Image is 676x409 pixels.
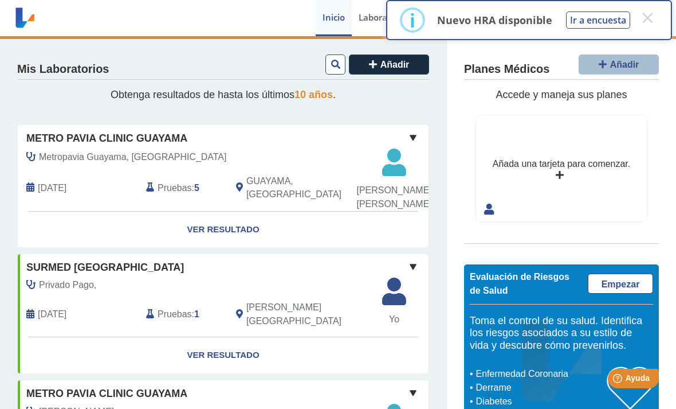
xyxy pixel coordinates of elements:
[137,173,227,202] div: :
[26,386,187,402] span: Metro Pavia Clinic Guayama
[464,63,549,76] h4: Planes Médicos
[38,181,66,195] span: 2025-08-23
[566,11,630,29] button: Ir a encuesta
[473,395,607,408] li: Diabetes
[246,301,368,328] span: Salinas, PR
[375,313,413,326] span: Yo
[158,307,191,321] span: Pruebas
[470,272,569,295] span: Evaluación de Riesgos de Salud
[574,364,663,396] iframe: Help widget launcher
[194,309,199,319] b: 1
[137,301,227,328] div: :
[194,183,199,193] b: 5
[496,89,627,100] span: Accede y maneja sus planes
[18,337,429,373] a: Ver Resultado
[470,315,653,352] h5: Toma el control de su salud. Identifica los riesgos asociados a su estilo de vida y descubre cómo...
[380,60,410,69] span: Añadir
[17,63,109,76] h4: Mis Laboratorios
[18,212,429,248] a: Ver Resultado
[158,181,191,195] span: Pruebas
[39,150,226,164] span: Metropavia Guayama, Laboratori
[637,7,658,28] button: Close this dialog
[473,381,607,395] li: Derrame
[26,260,184,275] span: SurMed [GEOGRAPHIC_DATA]
[357,184,432,211] span: [PERSON_NAME] [PERSON_NAME]
[38,307,66,321] span: 2025-07-15
[610,60,639,69] span: Añadir
[349,54,429,75] button: Añadir
[410,10,415,30] div: i
[26,131,187,146] span: Metro Pavia Clinic Guayama
[473,367,607,381] li: Enfermedad Coronaria
[246,174,368,202] span: GUAYAMA, PR
[111,89,336,100] span: Obtenga resultados de hasta los últimos .
[493,157,630,171] div: Añada una tarjeta para comenzar.
[437,13,552,27] p: Nuevo HRA disponible
[588,274,653,294] a: Empezar
[294,89,333,100] span: 10 años
[579,54,659,75] button: Añadir
[39,278,96,292] span: Privado Pago,
[602,279,640,289] span: Empezar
